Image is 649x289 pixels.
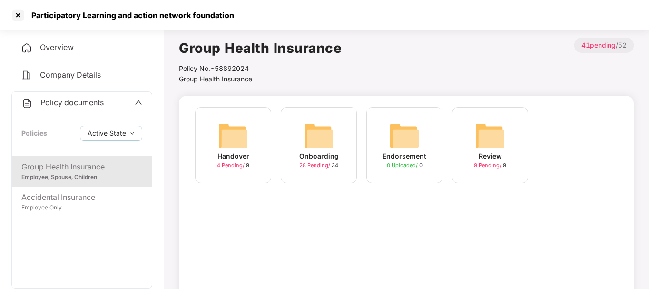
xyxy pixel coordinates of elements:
div: 0 [387,161,423,169]
img: svg+xml;base64,PHN2ZyB4bWxucz0iaHR0cDovL3d3dy53My5vcmcvMjAwMC9zdmciIHdpZHRoPSIyNCIgaGVpZ2h0PSIyNC... [21,70,32,81]
span: Company Details [40,70,101,80]
p: / 52 [574,38,634,53]
span: Overview [40,42,74,52]
span: 4 Pending / [217,162,246,169]
span: 9 Pending / [474,162,503,169]
div: 9 [474,161,506,169]
div: Participatory Learning and action network foundation [26,10,234,20]
div: Employee Only [21,203,142,212]
div: 34 [299,161,338,169]
span: Active State [88,128,126,139]
div: Endorsement [383,151,426,161]
div: Policy No.- 58892024 [179,63,342,74]
div: 9 [217,161,249,169]
div: Review [479,151,502,161]
button: Active Statedown [80,126,142,141]
span: Policy documents [40,98,104,107]
h1: Group Health Insurance [179,38,342,59]
div: Employee, Spouse, Children [21,173,142,182]
span: 28 Pending / [299,162,332,169]
img: svg+xml;base64,PHN2ZyB4bWxucz0iaHR0cDovL3d3dy53My5vcmcvMjAwMC9zdmciIHdpZHRoPSIyNCIgaGVpZ2h0PSIyNC... [21,42,32,54]
span: 41 pending [581,41,616,49]
img: svg+xml;base64,PHN2ZyB4bWxucz0iaHR0cDovL3d3dy53My5vcmcvMjAwMC9zdmciIHdpZHRoPSIyNCIgaGVpZ2h0PSIyNC... [21,98,33,109]
div: Accidental Insurance [21,191,142,203]
span: 0 Uploaded / [387,162,419,169]
img: svg+xml;base64,PHN2ZyB4bWxucz0iaHR0cDovL3d3dy53My5vcmcvMjAwMC9zdmciIHdpZHRoPSI2NCIgaGVpZ2h0PSI2NC... [218,120,248,151]
img: svg+xml;base64,PHN2ZyB4bWxucz0iaHR0cDovL3d3dy53My5vcmcvMjAwMC9zdmciIHdpZHRoPSI2NCIgaGVpZ2h0PSI2NC... [389,120,420,151]
div: Handover [217,151,249,161]
div: Group Health Insurance [21,161,142,173]
img: svg+xml;base64,PHN2ZyB4bWxucz0iaHR0cDovL3d3dy53My5vcmcvMjAwMC9zdmciIHdpZHRoPSI2NCIgaGVpZ2h0PSI2NC... [475,120,505,151]
div: Policies [21,128,47,139]
div: Onboarding [299,151,339,161]
img: svg+xml;base64,PHN2ZyB4bWxucz0iaHR0cDovL3d3dy53My5vcmcvMjAwMC9zdmciIHdpZHRoPSI2NCIgaGVpZ2h0PSI2NC... [304,120,334,151]
span: Group Health Insurance [179,75,252,83]
span: down [130,131,135,136]
span: up [135,99,142,106]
